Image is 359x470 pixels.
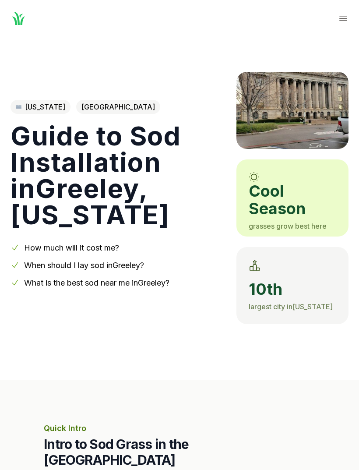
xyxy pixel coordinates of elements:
a: When should I lay sod inGreeley? [24,261,144,270]
img: A picture of Greeley [236,72,348,149]
a: What is the best sod near me inGreeley? [24,278,169,287]
span: grasses grow best here [249,222,327,230]
a: [US_STATE] [11,100,70,114]
span: cool season [249,182,336,217]
a: How much will it cost me? [24,243,119,252]
p: Quick Intro [44,422,315,435]
img: Colorado state outline [16,105,21,109]
h1: Guide to Sod Installation in Greeley , [US_STATE] [11,123,222,228]
h2: Intro to Sod Grass in the [GEOGRAPHIC_DATA] [44,436,315,468]
span: largest city in [US_STATE] [249,302,333,311]
span: [GEOGRAPHIC_DATA] [76,100,160,114]
span: 10th [249,280,336,298]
